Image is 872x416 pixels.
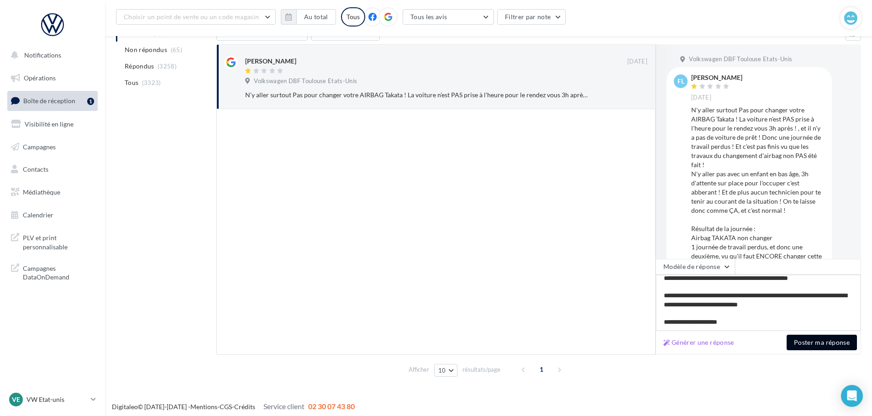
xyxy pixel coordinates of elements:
a: CGS [220,403,232,411]
a: Crédits [234,403,255,411]
a: Campagnes [5,137,100,157]
span: Notifications [24,51,61,59]
span: Médiathèque [23,188,60,196]
span: Contacts [23,165,48,173]
div: N'y aller surtout Pas pour changer votre AIRBAG Takata ! La voiture n'est PAS prise à l'heure pou... [691,105,825,306]
span: Afficher [409,365,429,374]
span: PLV et print personnalisable [23,232,94,251]
span: Campagnes DataOnDemand [23,262,94,282]
span: Tous les avis [410,13,447,21]
span: 02 30 07 43 80 [308,402,355,411]
span: [DATE] [627,58,647,66]
span: © [DATE]-[DATE] - - - [112,403,355,411]
span: Visibilité en ligne [25,120,74,128]
span: Service client [263,402,305,411]
a: PLV et print personnalisable [5,228,100,255]
button: Poster ma réponse [787,335,857,350]
div: N'y aller surtout Pas pour changer votre AIRBAG Takata ! La voiture n'est PAS prise à l'heure pou... [245,90,588,100]
a: Mentions [190,403,217,411]
span: Volkswagen DBF Toulouse Etats-Unis [689,55,792,63]
a: Campagnes DataOnDemand [5,258,100,285]
span: VE [12,395,20,404]
button: Générer une réponse [660,337,738,348]
button: 10 [434,364,457,377]
span: Répondus [125,62,154,71]
a: Visibilité en ligne [5,115,100,134]
div: [PERSON_NAME] [691,74,742,81]
a: VE VW Etat-unis [7,391,98,408]
a: Calendrier [5,205,100,225]
span: Volkswagen DBF Toulouse Etats-Unis [254,77,357,85]
div: Open Intercom Messenger [841,385,863,407]
span: (3323) [142,79,161,86]
span: Boîte de réception [23,97,75,105]
span: 1 [534,362,549,377]
div: 1 [87,98,94,105]
span: (3258) [158,63,177,70]
a: Contacts [5,160,100,179]
span: (65) [171,46,182,53]
a: Boîte de réception1 [5,91,100,111]
button: Notifications [5,46,96,65]
a: Digitaleo [112,403,138,411]
span: FL [678,77,684,86]
button: Au total [296,9,336,25]
span: Tous [125,78,138,87]
button: Au total [281,9,336,25]
button: Modèle de réponse [656,259,735,274]
div: Tous [341,7,365,26]
span: Calendrier [23,211,53,219]
span: Choisir un point de vente ou un code magasin [124,13,259,21]
button: Choisir un point de vente ou un code magasin [116,9,276,25]
span: Non répondus [125,45,167,54]
button: Filtrer par note [497,9,566,25]
span: résultats/page [462,365,500,374]
p: VW Etat-unis [26,395,87,404]
span: Campagnes [23,142,56,150]
button: Tous les avis [403,9,494,25]
div: [PERSON_NAME] [245,57,296,66]
span: 10 [438,367,446,374]
span: Opérations [24,74,56,82]
a: Opérations [5,68,100,88]
span: [DATE] [691,94,711,102]
a: Médiathèque [5,183,100,202]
